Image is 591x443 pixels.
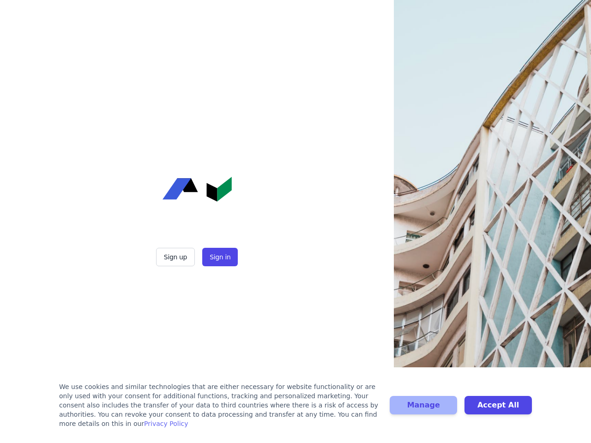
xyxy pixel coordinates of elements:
button: Manage [390,396,457,414]
button: Sign in [202,248,238,266]
button: Accept All [464,396,532,414]
a: Privacy Policy [144,420,188,427]
img: Concular [163,177,232,202]
button: Sign up [156,248,195,266]
div: We use cookies and similar technologies that are either necessary for website functionality or ar... [59,382,379,428]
